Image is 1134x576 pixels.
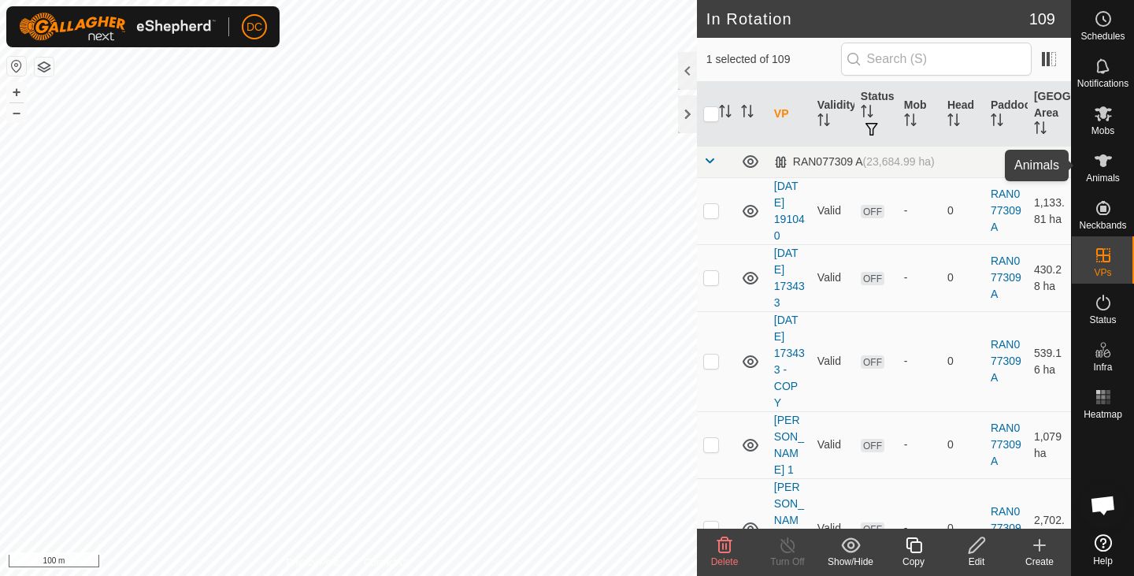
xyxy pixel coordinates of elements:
[882,555,945,569] div: Copy
[811,177,854,244] td: Valid
[1029,7,1055,31] span: 109
[941,311,984,411] td: 0
[904,116,917,128] p-sorticon: Activate to sort
[1091,126,1114,136] span: Mobs
[774,314,805,409] a: [DATE] 173433 - COPY
[774,247,805,309] a: [DATE] 173433
[7,103,26,122] button: –
[991,338,1021,384] a: RAN077309 A
[1089,315,1116,325] span: Status
[863,155,935,168] span: (23,684.99 ha)
[1093,556,1113,566] span: Help
[1028,411,1071,478] td: 1,079 ha
[719,107,732,120] p-sorticon: Activate to sort
[1094,268,1111,277] span: VPs
[991,255,1021,300] a: RAN077309 A
[1084,410,1122,419] span: Heatmap
[861,272,884,285] span: OFF
[1080,32,1125,41] span: Schedules
[991,422,1021,467] a: RAN077309 A
[1028,311,1071,411] td: 539.16 ha
[861,522,884,536] span: OFF
[7,83,26,102] button: +
[774,155,935,169] div: RAN077309 A
[1093,362,1112,372] span: Infra
[904,269,935,286] div: -
[984,82,1028,147] th: Paddock
[811,411,854,478] td: Valid
[756,555,819,569] div: Turn Off
[991,116,1003,128] p-sorticon: Activate to sort
[941,244,984,311] td: 0
[904,203,935,219] div: -
[811,82,854,147] th: Validity
[904,353,935,370] div: -
[1079,221,1126,230] span: Neckbands
[904,437,935,453] div: -
[286,556,345,570] a: Privacy Policy
[947,116,960,128] p-sorticon: Activate to sort
[774,481,804,576] a: [PERSON_NAME] 1-VP001
[768,82,811,147] th: VP
[861,439,884,452] span: OFF
[854,82,898,147] th: Status
[774,414,804,476] a: [PERSON_NAME] 1
[1028,82,1071,147] th: [GEOGRAPHIC_DATA] Area
[817,116,830,128] p-sorticon: Activate to sort
[904,520,935,537] div: -
[246,19,262,35] span: DC
[1028,177,1071,244] td: 1,133.81 ha
[991,188,1021,233] a: RAN077309 A
[1077,79,1128,88] span: Notifications
[1080,481,1127,529] div: Open chat
[1086,173,1120,183] span: Animals
[941,177,984,244] td: 0
[741,107,754,120] p-sorticon: Activate to sort
[941,82,984,147] th: Head
[941,411,984,478] td: 0
[1072,528,1134,572] a: Help
[819,555,882,569] div: Show/Hide
[861,205,884,218] span: OFF
[706,51,841,68] span: 1 selected of 109
[774,180,805,242] a: [DATE] 191040
[898,82,941,147] th: Mob
[706,9,1029,28] h2: In Rotation
[1008,555,1071,569] div: Create
[7,57,26,76] button: Reset Map
[861,107,873,120] p-sorticon: Activate to sort
[35,58,54,76] button: Map Layers
[991,505,1021,551] a: RAN077309 A
[811,244,854,311] td: Valid
[945,555,1008,569] div: Edit
[364,556,410,570] a: Contact Us
[861,355,884,369] span: OFF
[1028,244,1071,311] td: 430.28 ha
[1034,124,1047,136] p-sorticon: Activate to sort
[811,311,854,411] td: Valid
[841,43,1032,76] input: Search (S)
[711,556,739,567] span: Delete
[19,13,216,41] img: Gallagher Logo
